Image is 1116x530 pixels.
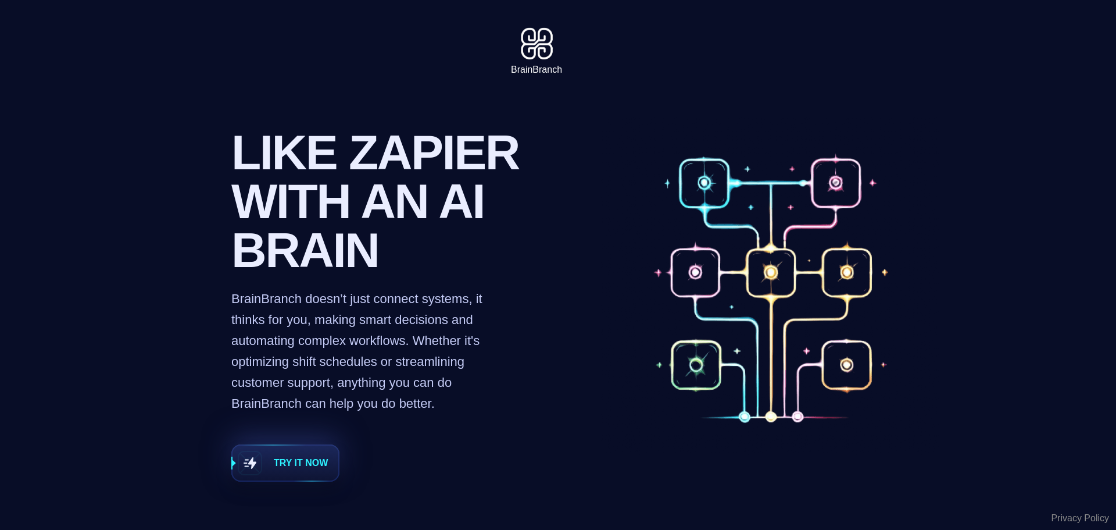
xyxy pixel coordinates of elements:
[231,289,487,414] p: BrainBranch doesn’t just connect systems, it thinks for you, making smart decisions and automatin...
[231,444,339,482] a: Try it now
[511,63,562,77] div: BrainBranch
[231,128,529,275] h1: Like Zapier with an AI brain
[1051,511,1109,525] a: Privacy Policy
[274,456,328,470] span: Try it now
[515,23,559,63] img: Xora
